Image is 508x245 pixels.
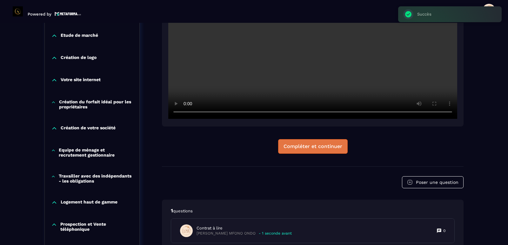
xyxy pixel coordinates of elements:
div: Compléter et continuer [284,143,342,150]
p: Prospection et Vente téléphonique [60,222,133,232]
p: Votre site internet [61,77,101,83]
p: 0 [443,228,445,233]
p: Logement haut de gamme [61,199,117,206]
p: Création du forfait idéal pour les propriétaires [59,99,133,109]
p: [PERSON_NAME] MFONO ONDO [197,231,256,236]
p: Powered by [28,12,51,16]
p: 1 [171,207,455,214]
button: Compléter et continuer [278,139,348,154]
p: Travailler avec des indépendants - les obligations [59,173,133,184]
p: Création de logo [61,55,97,61]
img: logo [55,11,81,16]
span: questions [173,209,193,213]
p: Equipe de ménage et recrutement gestionnaire [59,147,133,158]
p: Contrat à lire [197,225,292,231]
button: Poser une question [402,176,464,188]
p: Création de votre société [61,125,116,132]
img: logo-branding [13,6,23,16]
p: - 1 seconde avant [259,231,292,236]
p: Etude de marché [61,33,98,39]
